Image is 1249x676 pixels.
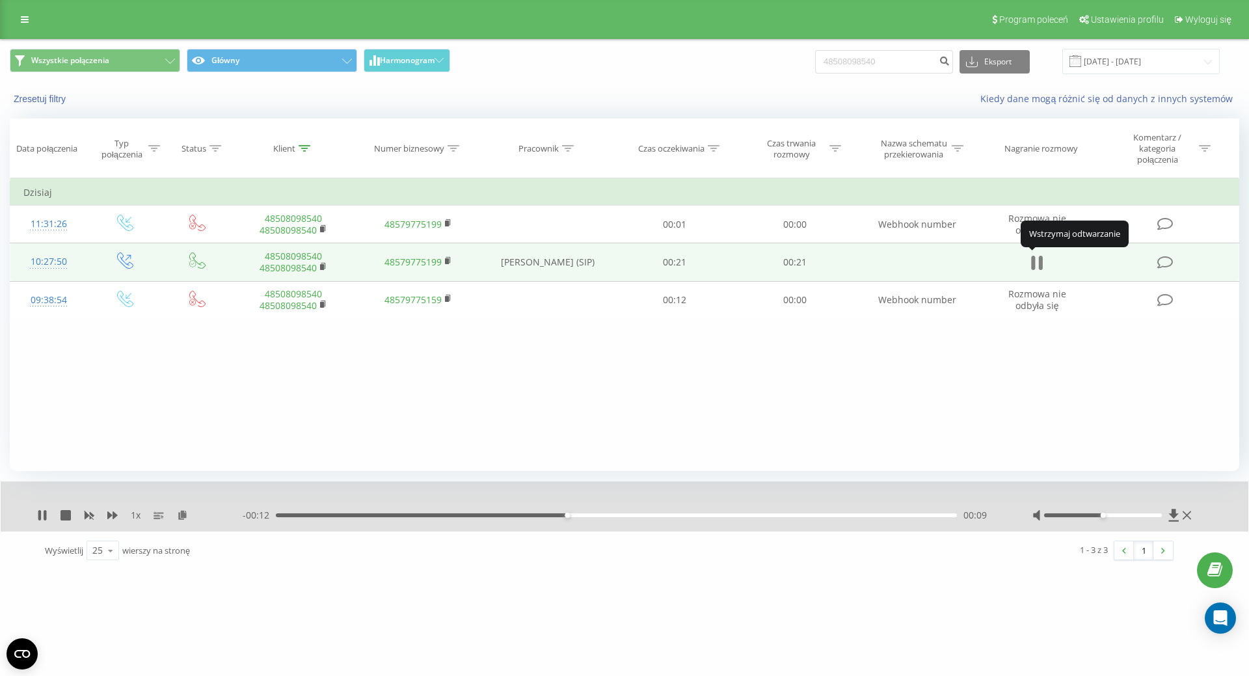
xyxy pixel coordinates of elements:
span: Program poleceń [999,14,1068,25]
div: Numer biznesowy [374,143,444,154]
button: Zresetuj filtry [10,93,72,105]
a: Kiedy dane mogą różnić się od danych z innych systemów [980,92,1239,105]
div: Nagranie rozmowy [1004,143,1078,154]
a: 48579775199 [384,218,442,230]
div: 10:27:50 [23,249,74,275]
td: 00:21 [615,243,734,281]
td: 00:00 [734,281,854,319]
td: 00:00 [734,206,854,243]
div: Status [181,143,206,154]
span: wierszy na stronę [122,545,190,556]
td: Dzisiaj [10,180,1239,206]
div: Wstrzymaj odtwarzanie [1021,221,1129,247]
div: Accessibility label [565,513,570,518]
span: Wyloguj się [1185,14,1231,25]
button: Eksport [960,50,1030,74]
td: Webhook number [855,206,980,243]
div: Czas trwania rozmowy [757,138,826,160]
div: Typ połączenia [98,138,145,160]
div: Pracownik [518,143,559,154]
td: 00:01 [615,206,734,243]
td: 00:21 [734,243,854,281]
a: 48508098540 [265,288,322,300]
button: Harmonogram [364,49,450,72]
button: Wszystkie połączenia [10,49,180,72]
div: Komentarz / kategoria połączenia [1120,132,1196,165]
span: Rozmowa nie odbyła się [1008,288,1066,312]
div: 09:38:54 [23,288,74,313]
a: 48508098540 [260,262,317,274]
a: 48508098540 [260,299,317,312]
td: Webhook number [855,281,980,319]
div: 25 [92,544,103,557]
div: 11:31:26 [23,211,74,237]
span: Wyświetlij [45,545,83,556]
span: 00:09 [963,509,987,522]
a: 48508098540 [260,224,317,236]
a: 48508098540 [265,212,322,224]
a: 48508098540 [265,250,322,262]
a: 48579775159 [384,293,442,306]
div: Accessibility label [1100,513,1105,518]
span: - 00:12 [243,509,276,522]
span: Harmonogram [380,56,435,65]
span: 1 x [131,509,141,522]
div: Data połączenia [16,143,77,154]
div: Open Intercom Messenger [1205,602,1236,634]
div: Czas oczekiwania [638,143,705,154]
span: Ustawienia profilu [1091,14,1164,25]
span: Rozmowa nie odbyła się [1008,212,1066,236]
button: Główny [187,49,357,72]
div: Klient [273,143,295,154]
div: 1 - 3 z 3 [1080,543,1108,556]
td: [PERSON_NAME] (SIP) [480,243,615,281]
span: Wszystkie połączenia [31,55,109,66]
button: Open CMP widget [7,638,38,669]
a: 1 [1134,541,1153,560]
td: 00:12 [615,281,734,319]
div: Nazwa schematu przekierowania [879,138,948,160]
a: 48579775199 [384,256,442,268]
input: Wyszukiwanie według numeru [815,50,953,74]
